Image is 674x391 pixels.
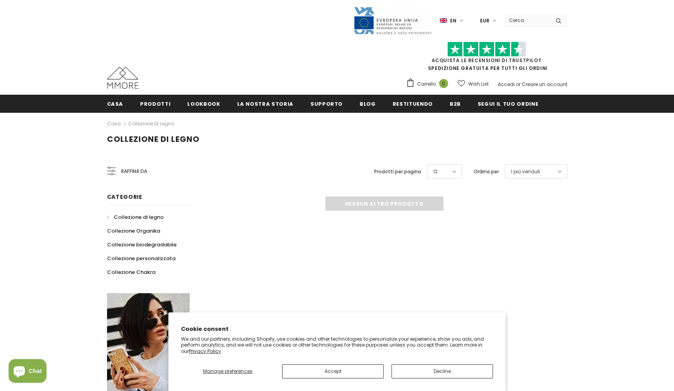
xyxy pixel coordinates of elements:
[391,364,493,378] button: Decline
[107,119,121,128] a: Casa
[107,268,155,276] span: Collezione Chakra
[107,100,124,108] span: Casa
[107,265,155,279] a: Collezione Chakra
[181,325,493,333] h2: Cookie consent
[498,81,515,88] a: Accedi
[440,17,447,24] img: i-lang-1.png
[353,6,432,35] img: Javni Razpis
[187,100,220,108] span: Lookbook
[107,210,164,224] a: Collezione di legno
[406,78,452,90] a: Carrello 0
[107,134,199,145] span: Collezione di legno
[140,100,170,108] span: Prodotti
[474,168,499,176] label: Ordina per
[181,336,493,354] p: We and our partners, including Shopify, use cookies and other technologies to personalize your ex...
[450,95,461,112] a: B2B
[478,100,538,108] span: Segui il tuo ordine
[203,368,253,374] span: Manage preferences
[478,95,538,112] a: Segui il tuo ordine
[128,120,174,127] a: Collezione di legno
[360,100,376,108] span: Blog
[406,45,567,72] span: SPEDIZIONE GRATUITA PER TUTTI GLI ORDINI
[181,364,274,378] button: Manage preferences
[107,238,177,251] a: Collezione biodegradabile
[447,42,526,57] img: Fidati di Pilot Stars
[417,80,436,88] span: Carrello
[6,359,49,385] inbox-online-store-chat: Shopify online store chat
[504,15,550,26] input: Search Site
[187,95,220,112] a: Lookbook
[237,95,294,112] a: La nostra storia
[121,167,147,176] span: Raffina da
[107,224,160,238] a: Collezione Organika
[393,100,433,108] span: Restituendo
[522,81,567,88] a: Creare un account
[516,81,521,88] span: or
[439,79,448,88] span: 0
[107,95,124,112] a: Casa
[480,17,489,25] span: EUR
[107,67,138,89] img: Casi MMORE
[353,17,432,24] a: Javni Razpis
[450,17,456,25] span: en
[393,95,433,112] a: Restituendo
[189,348,221,354] a: Privacy Policy
[107,193,142,201] span: Categorie
[237,100,294,108] span: La nostra storia
[114,213,164,221] span: Collezione di legno
[433,168,438,176] span: 12
[432,57,542,64] a: Acquista le recensioni di TrustPilot
[511,168,540,176] span: I più venduti
[360,95,376,112] a: Blog
[107,241,177,248] span: Collezione biodegradabile
[282,364,384,378] button: Accept
[468,80,489,88] span: Wish List
[107,251,175,265] a: Collezione personalizzata
[107,227,160,235] span: Collezione Organika
[310,95,343,112] a: supporto
[458,77,489,91] a: Wish List
[140,95,170,112] a: Prodotti
[107,255,175,262] span: Collezione personalizzata
[310,100,343,108] span: supporto
[374,168,421,176] label: Prodotti per pagina
[450,100,461,108] span: B2B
